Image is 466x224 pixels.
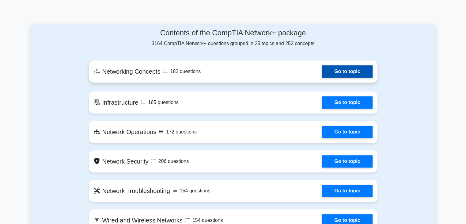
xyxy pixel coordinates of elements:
a: Go to topic [322,96,372,109]
div: 3164 CompTIA Network+ questions grouped in 25 topics and 252 concepts [89,29,377,47]
a: Go to topic [322,155,372,168]
h4: Contents of the CompTIA Network+ package [89,29,377,37]
a: Go to topic [322,185,372,197]
a: Go to topic [322,126,372,138]
a: Go to topic [322,65,372,78]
